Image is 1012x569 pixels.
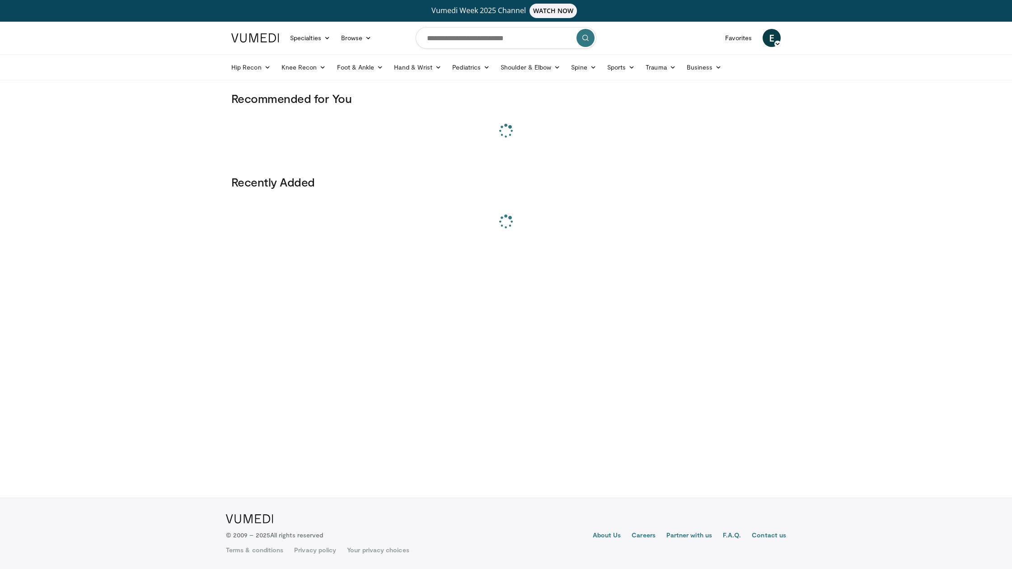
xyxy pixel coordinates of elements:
[763,29,781,47] a: E
[270,531,323,539] span: All rights reserved
[640,58,681,76] a: Trauma
[723,531,741,541] a: F.A.Q.
[347,546,409,555] a: Your privacy choices
[666,531,712,541] a: Partner with us
[231,33,279,42] img: VuMedi Logo
[752,531,786,541] a: Contact us
[231,175,781,189] h3: Recently Added
[294,546,336,555] a: Privacy policy
[681,58,727,76] a: Business
[720,29,757,47] a: Favorites
[231,91,781,106] h3: Recommended for You
[602,58,641,76] a: Sports
[233,4,779,18] a: Vumedi Week 2025 ChannelWATCH NOW
[529,4,577,18] span: WATCH NOW
[495,58,566,76] a: Shoulder & Elbow
[593,531,621,541] a: About Us
[447,58,495,76] a: Pediatrics
[332,58,389,76] a: Foot & Ankle
[226,546,283,555] a: Terms & conditions
[632,531,656,541] a: Careers
[226,58,276,76] a: Hip Recon
[336,29,377,47] a: Browse
[285,29,336,47] a: Specialties
[226,531,323,540] p: © 2009 – 2025
[276,58,332,76] a: Knee Recon
[566,58,601,76] a: Spine
[389,58,447,76] a: Hand & Wrist
[416,27,596,49] input: Search topics, interventions
[226,514,273,523] img: VuMedi Logo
